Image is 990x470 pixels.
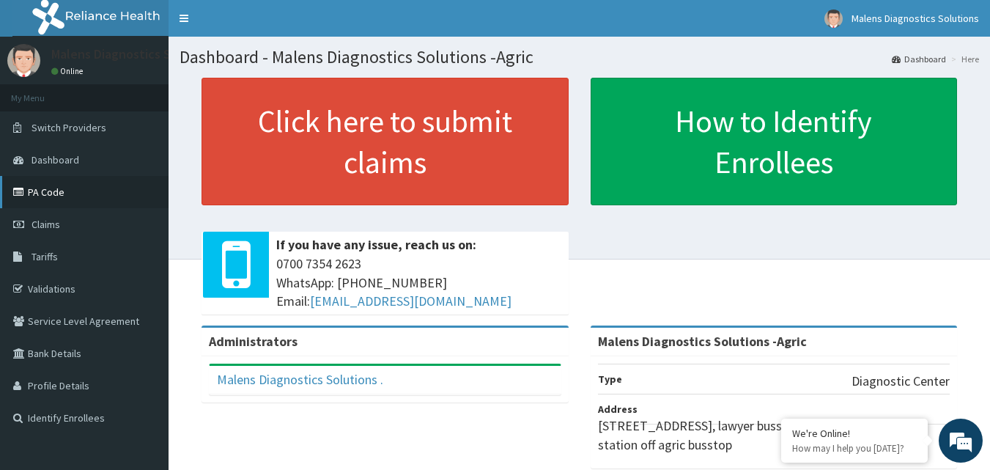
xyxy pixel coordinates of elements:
[32,250,58,263] span: Tariffs
[32,153,79,166] span: Dashboard
[202,78,569,205] a: Click here to submit claims
[51,48,218,61] p: Malens Diagnostics Solutions
[32,218,60,231] span: Claims
[27,73,59,110] img: d_794563401_company_1708531726252_794563401
[276,254,561,311] span: 0700 7354 2623 WhatsApp: [PHONE_NUMBER] Email:
[7,314,279,365] textarea: Type your message and hit 'Enter'
[76,82,246,101] div: Chat with us now
[792,442,917,455] p: How may I help you today?
[598,333,807,350] strong: Malens Diagnostics Solutions -Agric
[598,372,622,386] b: Type
[947,53,979,65] li: Here
[180,48,979,67] h1: Dashboard - Malens Diagnostics Solutions -Agric
[310,293,511,309] a: [EMAIL_ADDRESS][DOMAIN_NAME]
[240,7,276,43] div: Minimize live chat window
[852,372,950,391] p: Diagnostic Center
[217,371,383,388] a: Malens Diagnostics Solutions .
[32,121,106,134] span: Switch Providers
[824,10,843,28] img: User Image
[7,44,40,77] img: User Image
[51,66,86,76] a: Online
[792,427,917,440] div: We're Online!
[892,53,946,65] a: Dashboard
[598,403,638,416] b: Address
[852,12,979,25] span: Malens Diagnostics Solutions
[85,142,202,290] span: We're online!
[598,416,950,454] p: [STREET_ADDRESS], lawyer busstop, beside owutu police station off agric busstop
[276,236,476,253] b: If you have any issue, reach us on:
[591,78,958,205] a: How to Identify Enrollees
[209,333,298,350] b: Administrators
